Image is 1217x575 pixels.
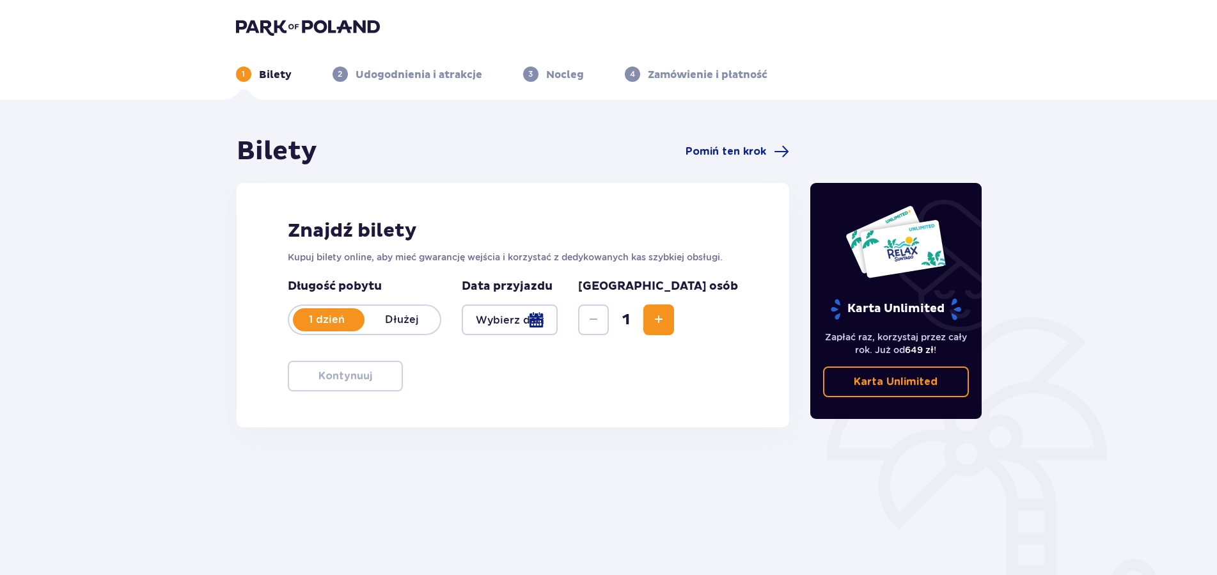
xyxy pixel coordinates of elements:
[854,375,938,389] p: Karta Unlimited
[546,68,584,82] p: Nocleg
[630,68,635,80] p: 4
[829,298,962,320] p: Karta Unlimited
[648,68,767,82] p: Zamówienie i płatność
[686,144,789,159] a: Pomiń ten krok
[905,345,934,355] span: 649 zł
[236,18,380,36] img: Park of Poland logo
[462,279,553,294] p: Data przyjazdu
[578,279,738,294] p: [GEOGRAPHIC_DATA] osób
[365,313,440,327] p: Dłużej
[686,145,766,159] span: Pomiń ten krok
[356,68,482,82] p: Udogodnienia i atrakcje
[528,68,533,80] p: 3
[288,279,441,294] p: Długość pobytu
[237,136,317,168] h1: Bilety
[643,304,674,335] button: Increase
[611,310,641,329] span: 1
[288,361,403,391] button: Kontynuuj
[288,251,739,264] p: Kupuj bilety online, aby mieć gwarancję wejścia i korzystać z dedykowanych kas szybkiej obsługi.
[578,304,609,335] button: Decrease
[242,68,245,80] p: 1
[289,313,365,327] p: 1 dzień
[338,68,342,80] p: 2
[823,331,969,356] p: Zapłać raz, korzystaj przez cały rok. Już od !
[259,68,292,82] p: Bilety
[288,219,739,243] h2: Znajdź bilety
[823,366,969,397] a: Karta Unlimited
[318,369,372,383] p: Kontynuuj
